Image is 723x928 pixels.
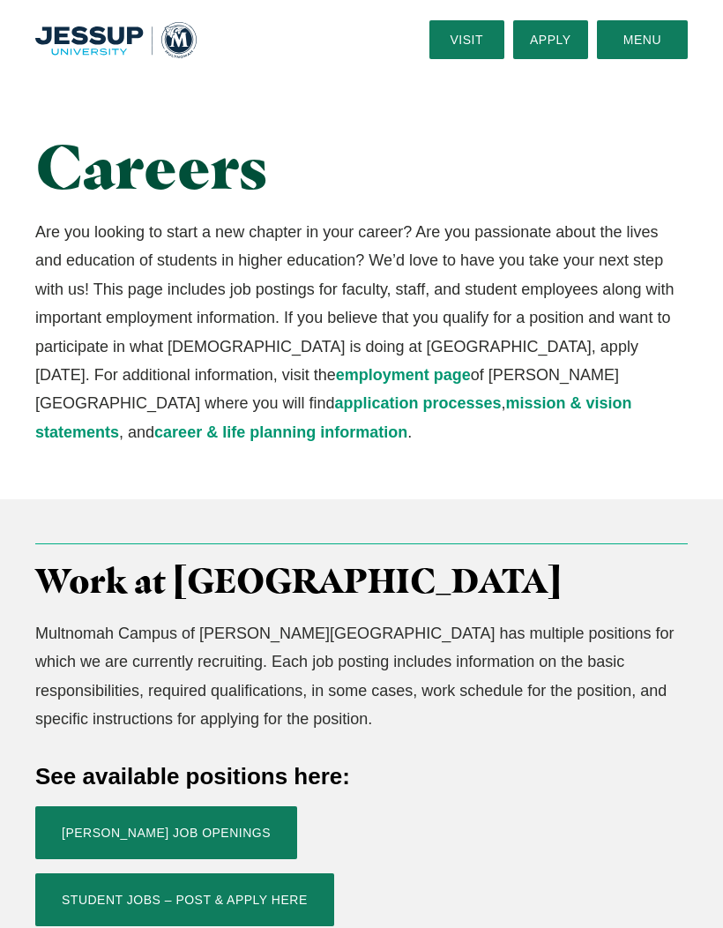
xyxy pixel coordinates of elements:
[429,20,504,59] a: Visit
[334,394,501,412] a: application processes
[154,423,407,441] a: career & life planning information
[35,619,688,734] p: Multnomah Campus of [PERSON_NAME][GEOGRAPHIC_DATA] has multiple positions for which we are curren...
[35,561,688,602] h3: Work at [GEOGRAPHIC_DATA]
[35,218,688,446] p: Are you looking to start a new chapter in your career? Are you passionate about the lives and edu...
[35,132,688,200] h1: Careers
[336,366,471,384] a: employment page
[513,20,588,59] a: Apply
[35,394,632,440] a: mission & vision statements
[35,22,197,58] a: Home
[597,20,688,59] button: Menu
[35,760,688,792] h4: See available positions here:
[35,873,334,926] a: Student Jobs – Post & Apply Here
[35,22,197,58] img: Multnomah University Logo
[35,806,297,859] a: [PERSON_NAME] Job Openings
